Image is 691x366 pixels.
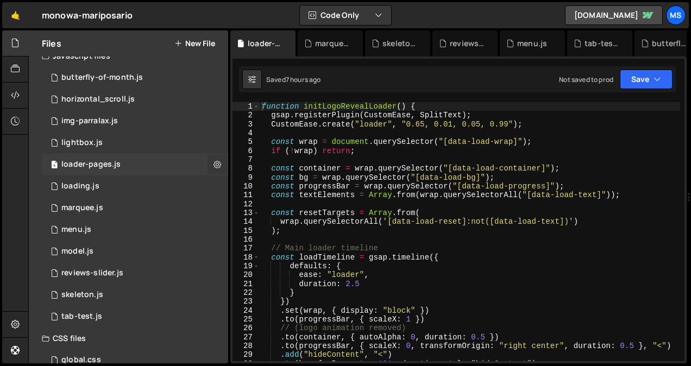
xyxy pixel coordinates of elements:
[233,147,260,155] div: 6
[42,132,228,154] div: 16967/47307.js
[61,181,99,191] div: loading.js
[315,38,350,49] div: marquee.js
[42,241,228,262] div: 16967/46905.js
[233,182,260,191] div: 10
[61,73,143,83] div: butterfly-of-month.js
[61,268,123,278] div: reviews-slider.js
[382,38,417,49] div: skeleton.js
[233,297,260,306] div: 23
[233,235,260,244] div: 16
[42,175,228,197] div: 16967/46876.js
[233,164,260,173] div: 8
[42,9,133,22] div: monowa-mariposario
[450,38,485,49] div: reviews-slider.js
[233,120,260,129] div: 3
[233,200,260,209] div: 12
[233,217,260,226] div: 14
[61,290,103,300] div: skeleton.js
[286,75,321,84] div: 7 hours ago
[174,39,215,48] button: New File
[42,197,228,219] div: 16967/46534.js
[266,75,321,84] div: Saved
[233,333,260,342] div: 27
[233,191,260,199] div: 11
[233,280,260,288] div: 21
[42,284,228,306] div: 16967/46878.js
[652,38,687,49] div: butterfly-of-month.js
[233,315,260,324] div: 25
[233,155,260,164] div: 7
[233,129,260,137] div: 4
[29,45,228,67] div: Javascript files
[666,5,686,25] a: ms
[61,312,102,321] div: tab-test.js
[61,116,118,126] div: img-parralax.js
[51,161,58,170] span: 4
[233,173,260,182] div: 9
[61,138,103,148] div: lightbox.js
[517,38,547,49] div: menu.js
[42,219,228,241] div: 16967/46877.js
[61,355,101,365] div: global.css
[2,2,29,28] a: 🤙
[233,244,260,253] div: 17
[61,247,93,256] div: model.js
[233,253,260,262] div: 18
[42,154,228,175] div: 16967/47477.js
[42,67,228,89] div: 16967/46875.js
[42,262,228,284] div: 16967/46536.js
[61,203,103,213] div: marquee.js
[585,38,619,49] div: tab-test.js
[233,288,260,297] div: 22
[233,102,260,111] div: 1
[42,89,228,110] div: 16967/46535.js
[42,110,228,132] div: 16967/47342.js
[300,5,391,25] button: Code Only
[620,70,673,89] button: Save
[233,137,260,146] div: 5
[233,209,260,217] div: 13
[248,38,282,49] div: loader-pages.js
[29,327,228,349] div: CSS files
[565,5,663,25] a: [DOMAIN_NAME]
[233,270,260,279] div: 20
[42,37,61,49] h2: Files
[559,75,613,84] div: Not saved to prod
[233,226,260,235] div: 15
[233,262,260,270] div: 19
[61,225,91,235] div: menu.js
[233,111,260,119] div: 2
[233,306,260,315] div: 24
[42,306,228,327] div: tab-test.js
[233,324,260,332] div: 26
[61,94,135,104] div: horizontal_scroll.js
[233,342,260,350] div: 28
[61,160,121,169] div: loader-pages.js
[233,350,260,359] div: 29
